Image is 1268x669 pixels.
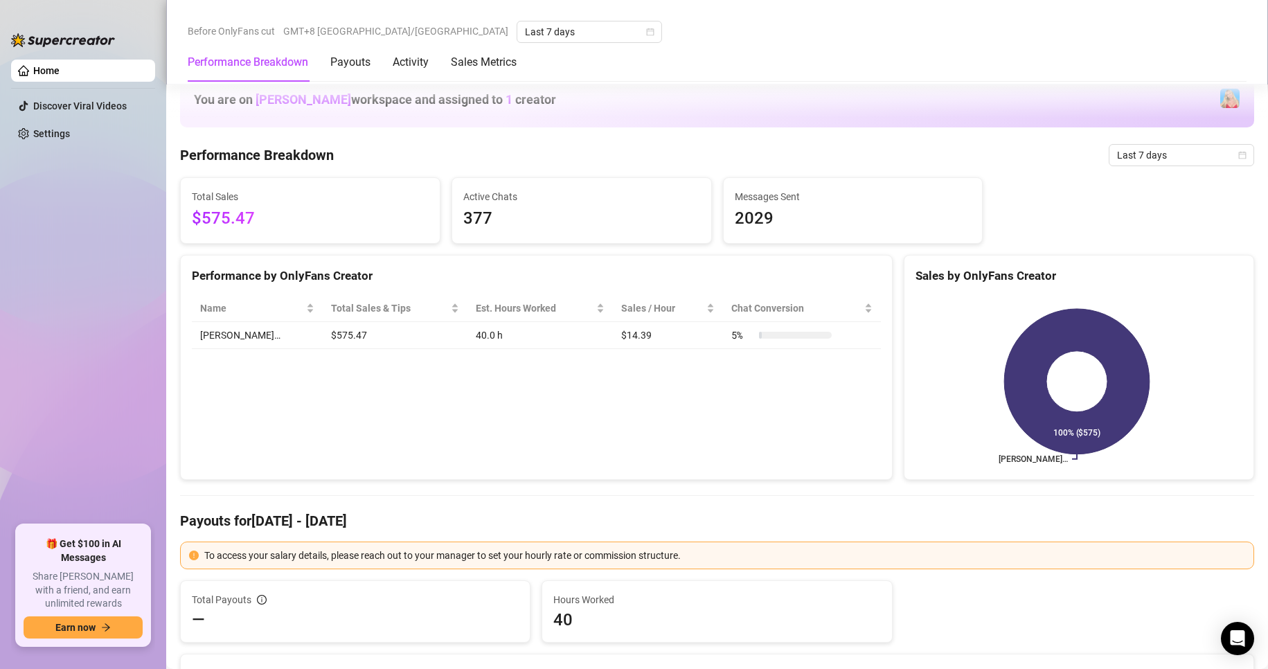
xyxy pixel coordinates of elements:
[189,551,199,560] span: exclamation-circle
[180,145,334,165] h4: Performance Breakdown
[451,54,517,71] div: Sales Metrics
[999,454,1068,464] text: [PERSON_NAME]…
[1117,145,1246,166] span: Last 7 days
[257,595,267,605] span: info-circle
[553,609,880,631] span: 40
[24,537,143,564] span: 🎁 Get $100 in AI Messages
[192,189,429,204] span: Total Sales
[1220,89,1240,108] img: Ashley
[11,33,115,47] img: logo-BBDzfeDw.svg
[192,322,323,349] td: [PERSON_NAME]…
[55,622,96,633] span: Earn now
[330,54,370,71] div: Payouts
[476,301,593,316] div: Est. Hours Worked
[323,295,467,322] th: Total Sales & Tips
[735,206,972,232] span: 2029
[33,100,127,111] a: Discover Viral Videos
[646,28,654,36] span: calendar
[916,267,1242,285] div: Sales by OnlyFans Creator
[506,92,512,107] span: 1
[723,295,881,322] th: Chat Conversion
[101,623,111,632] span: arrow-right
[200,301,303,316] span: Name
[194,92,556,107] h1: You are on workspace and assigned to creator
[24,616,143,639] button: Earn nowarrow-right
[1221,622,1254,655] div: Open Intercom Messenger
[283,21,508,42] span: GMT+8 [GEOGRAPHIC_DATA]/[GEOGRAPHIC_DATA]
[33,128,70,139] a: Settings
[621,301,704,316] span: Sales / Hour
[735,189,972,204] span: Messages Sent
[204,548,1245,563] div: To access your salary details, please reach out to your manager to set your hourly rate or commis...
[192,295,323,322] th: Name
[463,206,700,232] span: 377
[192,206,429,232] span: $575.47
[613,295,723,322] th: Sales / Hour
[192,609,205,631] span: —
[393,54,429,71] div: Activity
[613,322,723,349] td: $14.39
[192,592,251,607] span: Total Payouts
[553,592,880,607] span: Hours Worked
[525,21,654,42] span: Last 7 days
[24,570,143,611] span: Share [PERSON_NAME] with a friend, and earn unlimited rewards
[188,21,275,42] span: Before OnlyFans cut
[463,189,700,204] span: Active Chats
[1238,151,1247,159] span: calendar
[323,322,467,349] td: $575.47
[180,511,1254,530] h4: Payouts for [DATE] - [DATE]
[331,301,448,316] span: Total Sales & Tips
[256,92,351,107] span: [PERSON_NAME]
[33,65,60,76] a: Home
[188,54,308,71] div: Performance Breakdown
[731,301,861,316] span: Chat Conversion
[192,267,881,285] div: Performance by OnlyFans Creator
[467,322,613,349] td: 40.0 h
[731,328,753,343] span: 5 %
